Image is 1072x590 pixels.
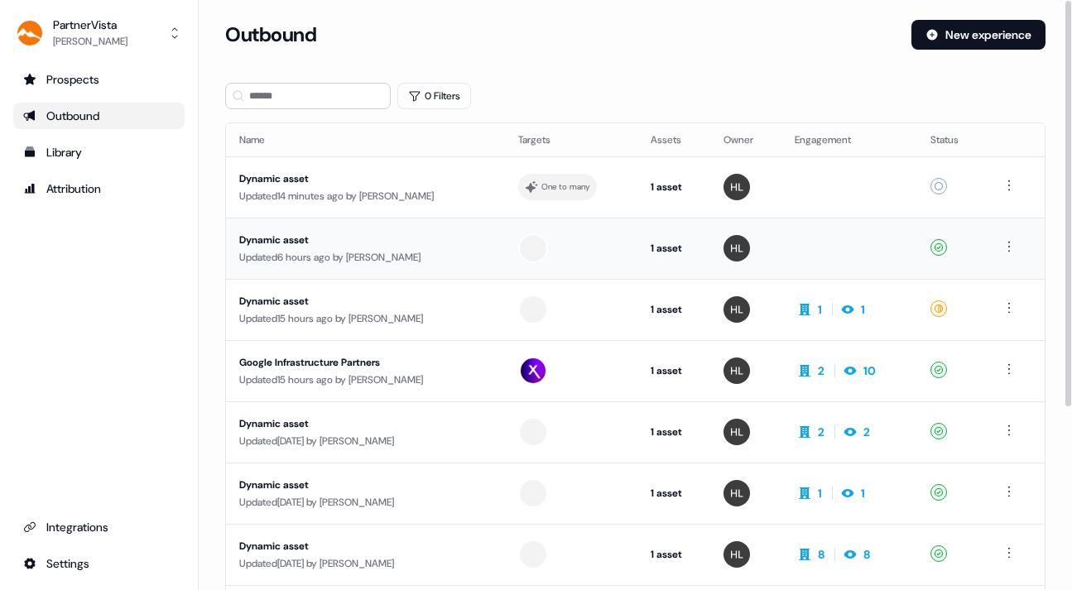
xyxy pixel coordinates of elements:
[723,541,750,568] img: Hondo
[13,514,185,540] a: Go to integrations
[651,362,697,379] div: 1 asset
[818,424,824,440] div: 2
[239,477,492,493] div: Dynamic asset
[651,179,697,195] div: 1 asset
[651,301,697,318] div: 1 asset
[723,174,750,200] img: Hondo
[239,293,492,309] div: Dynamic asset
[13,550,185,577] a: Go to integrations
[651,485,697,501] div: 1 asset
[23,108,175,124] div: Outbound
[863,546,870,563] div: 8
[13,103,185,129] a: Go to outbound experience
[818,546,824,563] div: 8
[637,123,710,156] th: Assets
[651,424,697,440] div: 1 asset
[239,415,492,432] div: Dynamic asset
[863,424,870,440] div: 2
[53,17,127,33] div: PartnerVista
[863,362,876,379] div: 10
[397,83,471,109] button: 0 Filters
[818,485,822,501] div: 1
[911,20,1046,50] button: New experience
[723,235,750,261] img: Hondo
[239,188,492,204] div: Updated 14 minutes ago by [PERSON_NAME]
[239,232,492,248] div: Dynamic asset
[239,555,492,572] div: Updated [DATE] by [PERSON_NAME]
[239,310,492,327] div: Updated 15 hours ago by [PERSON_NAME]
[23,144,175,161] div: Library
[723,419,750,445] img: Hondo
[23,71,175,88] div: Prospects
[541,180,590,194] div: One to many
[239,538,492,554] div: Dynamic asset
[239,433,492,449] div: Updated [DATE] by [PERSON_NAME]
[723,296,750,323] img: Hondo
[23,555,175,572] div: Settings
[225,22,316,47] h3: Outbound
[505,123,637,156] th: Targets
[781,123,917,156] th: Engagement
[818,301,822,318] div: 1
[239,372,492,388] div: Updated 15 hours ago by [PERSON_NAME]
[13,66,185,93] a: Go to prospects
[818,362,824,379] div: 2
[239,170,492,187] div: Dynamic asset
[239,354,492,371] div: Google Infrastructure Partners
[226,123,505,156] th: Name
[861,301,865,318] div: 1
[53,33,127,50] div: [PERSON_NAME]
[651,240,697,257] div: 1 asset
[23,180,175,197] div: Attribution
[917,123,986,156] th: Status
[651,546,697,563] div: 1 asset
[13,139,185,165] a: Go to templates
[13,13,185,53] button: PartnerVista[PERSON_NAME]
[861,485,865,501] div: 1
[710,123,781,156] th: Owner
[723,357,750,384] img: Hondo
[13,175,185,202] a: Go to attribution
[239,249,492,266] div: Updated 6 hours ago by [PERSON_NAME]
[239,494,492,511] div: Updated [DATE] by [PERSON_NAME]
[723,480,750,506] img: Hondo
[23,519,175,535] div: Integrations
